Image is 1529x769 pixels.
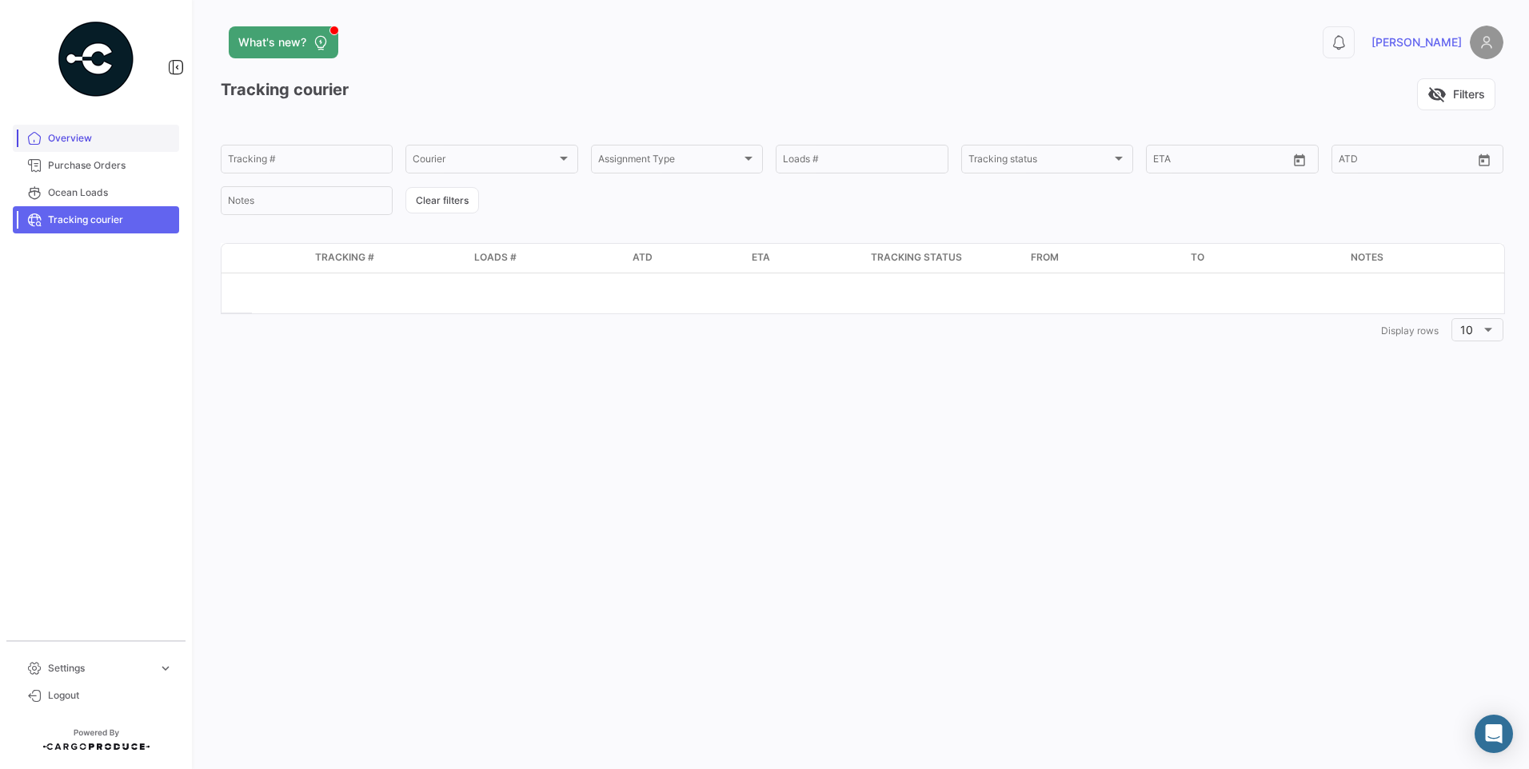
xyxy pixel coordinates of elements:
[745,244,864,273] datatable-header-cell: ETA
[871,250,962,265] span: Tracking status
[1475,715,1513,753] div: Abrir Intercom Messenger
[221,78,349,102] h3: Tracking courier
[474,250,517,265] span: Loads #
[56,19,136,99] img: powered-by.png
[48,688,173,703] span: Logout
[1184,244,1344,273] datatable-header-cell: To
[1460,323,1473,337] span: 10
[1381,325,1439,337] span: Display rows
[413,156,556,167] span: Courier
[1351,250,1383,265] span: Notes
[13,179,179,206] a: Ocean Loads
[1417,78,1495,110] button: visibility_offFilters
[1427,85,1447,104] span: visibility_off
[1472,148,1496,172] button: Open calendar
[1344,244,1504,273] datatable-header-cell: Notes
[864,244,1024,273] datatable-header-cell: Tracking status
[752,250,770,265] span: ETA
[48,131,173,145] span: Overview
[13,152,179,179] a: Purchase Orders
[1470,26,1503,59] img: placeholder-user.png
[633,250,653,265] span: ATD
[158,661,173,675] span: expand_more
[13,125,179,152] a: Overview
[1339,156,1383,167] input: ATD From
[1371,34,1462,50] span: [PERSON_NAME]
[1024,244,1184,273] datatable-header-cell: From
[48,158,173,173] span: Purchase Orders
[1287,148,1311,172] button: Open calendar
[968,156,1112,167] span: Tracking status
[222,244,309,273] datatable-header-cell: logo
[598,156,741,167] span: Assignment Type
[48,213,173,227] span: Tracking courier
[468,244,627,273] datatable-header-cell: Loads #
[1394,156,1458,167] input: ATD To
[48,661,152,675] span: Settings
[315,250,374,265] span: Tracking #
[405,187,479,213] button: Clear filters
[238,34,306,50] span: What's new?
[626,244,745,273] datatable-header-cell: ATD
[229,26,338,58] button: What's new?
[1207,156,1271,167] input: ETA To
[309,244,468,273] datatable-header-cell: Tracking #
[48,185,173,200] span: Ocean Loads
[1191,250,1204,265] span: To
[1153,156,1196,167] input: ETA From
[1031,250,1059,265] span: From
[13,206,179,233] a: Tracking courier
